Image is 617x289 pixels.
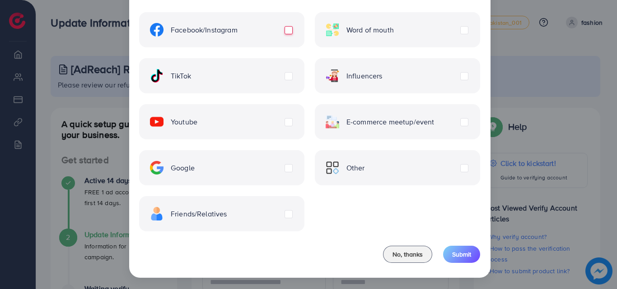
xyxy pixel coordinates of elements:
img: ic-facebook.134605ef.svg [150,23,164,37]
span: Word of mouth [346,25,394,35]
span: Youtube [171,117,197,127]
button: No, thanks [383,246,432,263]
img: ic-youtube.715a0ca2.svg [150,115,164,128]
img: ic-ecommerce.d1fa3848.svg [326,115,339,128]
span: Google [171,163,195,173]
img: ic-tiktok.4b20a09a.svg [150,69,164,83]
img: ic-freind.8e9a9d08.svg [150,207,164,220]
span: E-commerce meetup/event [346,117,435,127]
img: ic-other.99c3e012.svg [326,161,339,174]
span: Influencers [346,71,383,81]
span: No, thanks [393,250,423,259]
span: Submit [452,250,471,259]
span: Friends/Relatives [171,209,227,219]
span: Other [346,163,365,173]
span: Facebook/Instagram [171,25,238,35]
img: ic-word-of-mouth.a439123d.svg [326,23,339,37]
img: ic-influencers.a620ad43.svg [326,69,339,83]
span: TikTok [171,71,191,81]
img: ic-google.5bdd9b68.svg [150,161,164,174]
button: Submit [443,246,480,263]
